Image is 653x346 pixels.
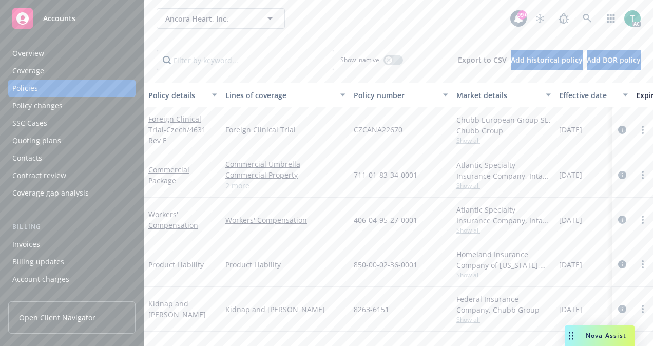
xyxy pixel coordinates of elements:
[225,90,334,101] div: Lines of coverage
[354,124,402,135] span: CZCANA22670
[616,303,628,315] a: circleInformation
[8,254,136,270] a: Billing updates
[8,185,136,201] a: Coverage gap analysis
[456,226,551,235] span: Show all
[559,215,582,225] span: [DATE]
[12,254,64,270] div: Billing updates
[225,159,345,169] a: Commercial Umbrella
[637,214,649,226] a: more
[8,222,136,232] div: Billing
[8,98,136,114] a: Policy changes
[340,55,379,64] span: Show inactive
[12,289,72,305] div: Installment plans
[565,325,635,346] button: Nova Assist
[8,150,136,166] a: Contacts
[456,249,551,271] div: Homeland Insurance Company of [US_STATE], Intact Insurance
[517,10,527,20] div: 99+
[12,167,66,184] div: Contract review
[225,169,345,180] a: Commercial Property
[559,304,582,315] span: [DATE]
[8,115,136,131] a: SSC Cases
[8,132,136,149] a: Quoting plans
[157,50,334,70] input: Filter by keyword...
[624,10,641,27] img: photo
[456,294,551,315] div: Federal Insurance Company, Chubb Group
[225,180,345,191] a: 2 more
[8,80,136,97] a: Policies
[456,181,551,190] span: Show all
[354,215,417,225] span: 406-04-95-27-0001
[616,214,628,226] a: circleInformation
[637,258,649,271] a: more
[8,289,136,305] a: Installment plans
[601,8,621,29] a: Switch app
[354,169,417,180] span: 711-01-83-34-0001
[144,83,221,107] button: Policy details
[354,259,417,270] span: 850-00-02-36-0001
[148,260,204,270] a: Product Liability
[577,8,598,29] a: Search
[456,160,551,181] div: Atlantic Specialty Insurance Company, Intact Insurance
[225,259,345,270] a: Product Liability
[458,50,507,70] button: Export to CSV
[12,132,61,149] div: Quoting plans
[354,90,437,101] div: Policy number
[165,13,254,24] span: Ancora Heart, Inc.
[19,312,95,323] span: Open Client Navigator
[565,325,578,346] div: Drag to move
[8,45,136,62] a: Overview
[8,63,136,79] a: Coverage
[8,167,136,184] a: Contract review
[616,169,628,181] a: circleInformation
[157,8,285,29] button: Ancora Heart, Inc.
[637,124,649,136] a: more
[637,303,649,315] a: more
[148,125,206,145] span: - Czech/4631 Rev E
[559,169,582,180] span: [DATE]
[587,50,641,70] button: Add BOR policy
[637,169,649,181] a: more
[350,83,452,107] button: Policy number
[511,55,583,65] span: Add historical policy
[456,204,551,226] div: Atlantic Specialty Insurance Company, Intact Insurance
[354,304,389,315] span: 8263-6151
[148,165,189,185] a: Commercial Package
[12,80,38,97] div: Policies
[587,55,641,65] span: Add BOR policy
[12,150,42,166] div: Contacts
[12,115,47,131] div: SSC Cases
[225,215,345,225] a: Workers' Compensation
[148,114,206,145] a: Foreign Clinical Trial
[586,331,626,340] span: Nova Assist
[225,124,345,135] a: Foreign Clinical Trial
[616,258,628,271] a: circleInformation
[616,124,628,136] a: circleInformation
[456,315,551,324] span: Show all
[559,90,617,101] div: Effective date
[221,83,350,107] button: Lines of coverage
[12,45,44,62] div: Overview
[458,55,507,65] span: Export to CSV
[456,271,551,279] span: Show all
[530,8,550,29] a: Stop snowing
[559,124,582,135] span: [DATE]
[555,83,632,107] button: Effective date
[12,236,40,253] div: Invoices
[553,8,574,29] a: Report a Bug
[12,63,44,79] div: Coverage
[559,259,582,270] span: [DATE]
[12,271,69,287] div: Account charges
[452,83,555,107] button: Market details
[8,271,136,287] a: Account charges
[456,90,540,101] div: Market details
[148,209,198,230] a: Workers' Compensation
[8,4,136,33] a: Accounts
[511,50,583,70] button: Add historical policy
[43,14,75,23] span: Accounts
[12,185,89,201] div: Coverage gap analysis
[456,114,551,136] div: Chubb European Group SE, Chubb Group
[148,90,206,101] div: Policy details
[8,236,136,253] a: Invoices
[225,304,345,315] a: Kidnap and [PERSON_NAME]
[12,98,63,114] div: Policy changes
